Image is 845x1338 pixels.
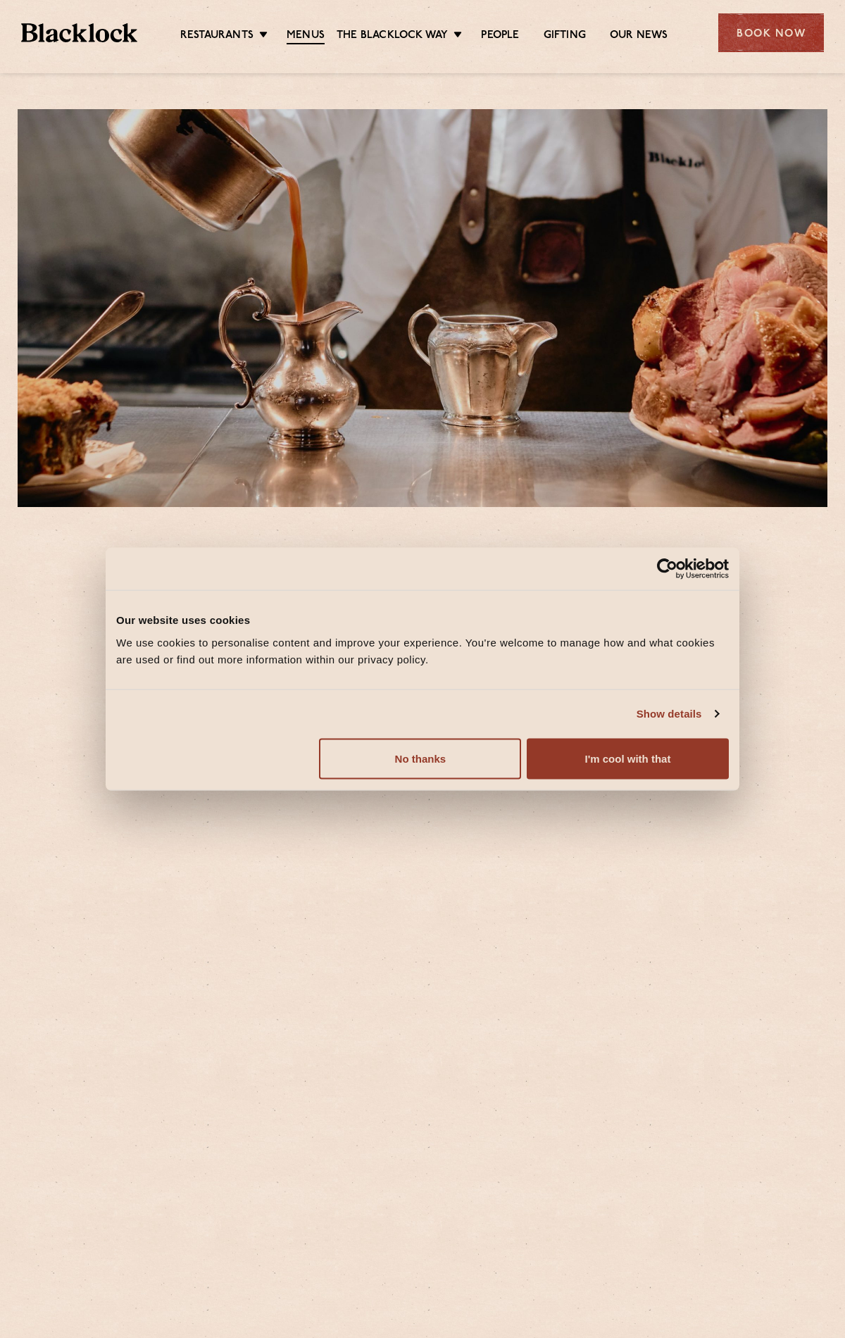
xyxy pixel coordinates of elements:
[319,738,521,779] button: No thanks
[21,23,137,43] img: BL_Textured_Logo-footer-cropped.svg
[527,738,729,779] button: I'm cool with that
[637,706,718,723] a: Show details
[116,612,729,629] div: Our website uses cookies
[180,29,254,43] a: Restaurants
[606,558,729,580] a: Usercentrics Cookiebot - opens in a new window
[337,29,448,43] a: The Blacklock Way
[287,29,325,44] a: Menus
[116,634,729,668] div: We use cookies to personalise content and improve your experience. You're welcome to manage how a...
[481,29,519,43] a: People
[610,29,668,43] a: Our News
[718,13,824,52] div: Book Now
[544,29,586,43] a: Gifting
